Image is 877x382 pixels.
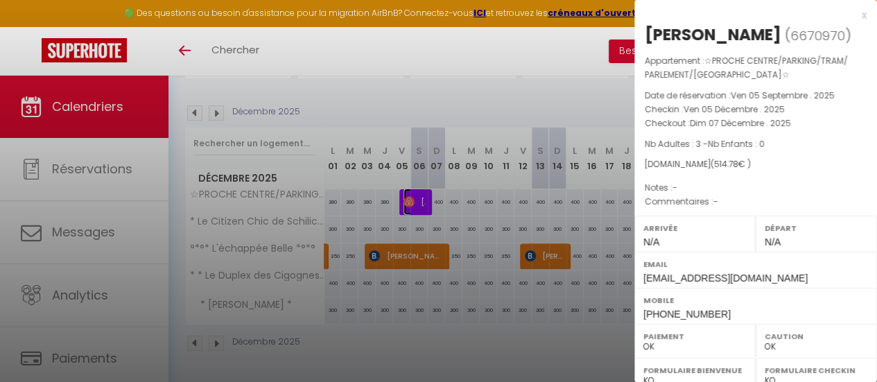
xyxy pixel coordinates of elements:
span: Nb Adultes : 3 - [645,138,765,150]
label: Mobile [643,293,868,307]
span: - [672,182,677,193]
span: ( ) [785,26,851,45]
span: N/A [765,236,781,248]
p: Checkout : [645,116,867,130]
span: - [713,196,718,207]
span: Ven 05 Décembre . 2025 [684,103,785,115]
label: Email [643,257,868,271]
label: Paiement [643,329,747,343]
label: Formulaire Bienvenue [643,363,747,377]
p: Date de réservation : [645,89,867,103]
div: [PERSON_NAME] [645,24,781,46]
span: Nb Enfants : 0 [708,138,765,150]
label: Formulaire Checkin [765,363,868,377]
label: Caution [765,329,868,343]
button: Ouvrir le widget de chat LiveChat [11,6,53,47]
span: 6670970 [790,27,845,44]
span: Dim 07 Décembre . 2025 [690,117,791,129]
div: [DOMAIN_NAME] [645,158,867,171]
iframe: Chat [818,320,867,372]
label: Arrivée [643,221,747,235]
label: Départ [765,221,868,235]
p: Checkin : [645,103,867,116]
span: N/A [643,236,659,248]
span: Ven 05 Septembre . 2025 [731,89,835,101]
span: ( € ) [711,158,751,170]
p: Notes : [645,181,867,195]
div: x [634,7,867,24]
span: [PHONE_NUMBER] [643,309,731,320]
span: ☆PROCHE CENTRE/PARKING/TRAM/ PARLEMENT/[GEOGRAPHIC_DATA]☆ [645,55,848,80]
p: Commentaires : [645,195,867,209]
span: 514.78 [714,158,738,170]
span: [EMAIL_ADDRESS][DOMAIN_NAME] [643,272,808,284]
p: Appartement : [645,54,867,82]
